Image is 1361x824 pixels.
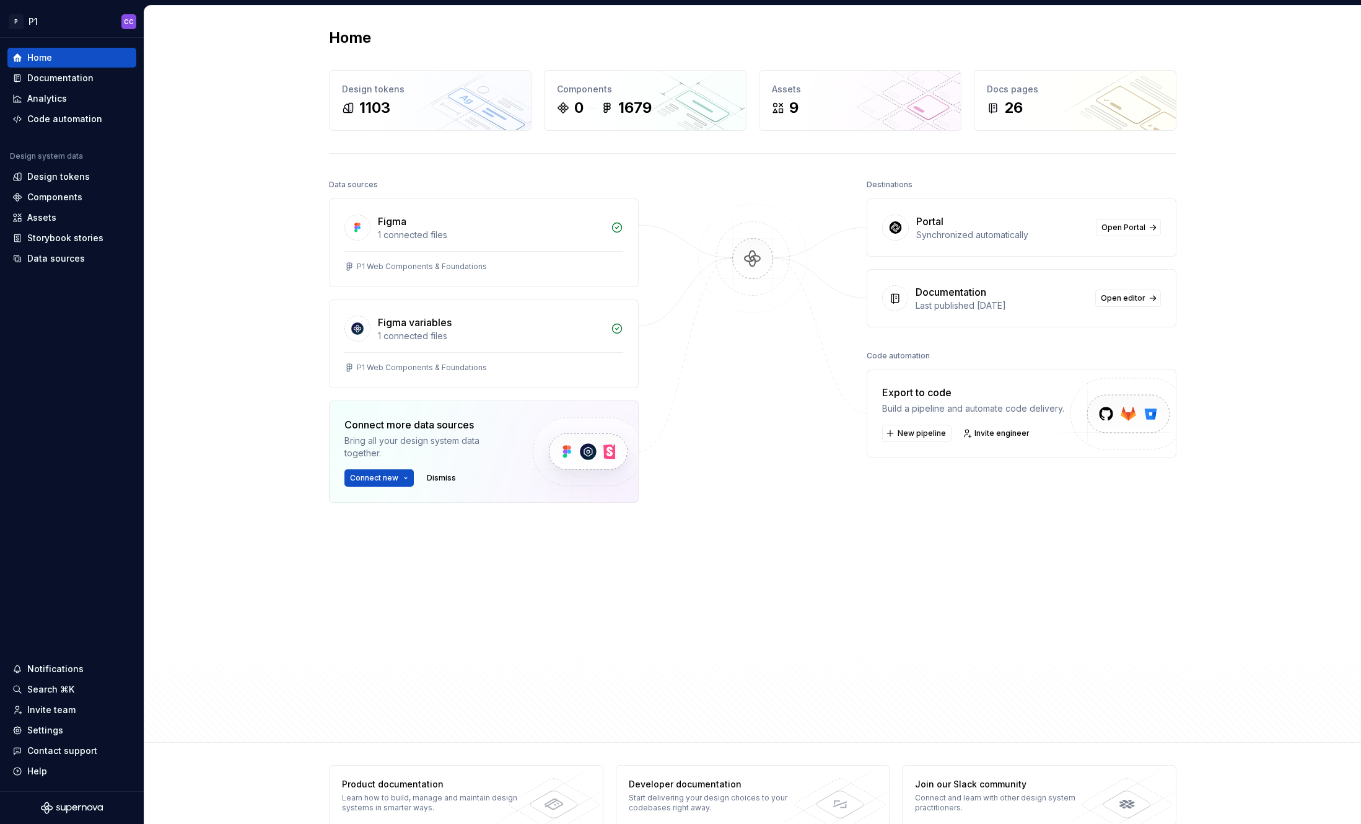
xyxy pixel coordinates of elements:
[329,198,639,287] a: Figma1 connected filesP1 Web Components & Foundations
[7,167,136,187] a: Design tokens
[7,761,136,781] button: Help
[27,704,76,716] div: Invite team
[329,70,532,131] a: Design tokens1103
[882,402,1064,415] div: Build a pipeline and automate code delivery.
[544,70,746,131] a: Components01679
[772,83,948,95] div: Assets
[378,315,452,330] div: Figma variables
[7,89,136,109] a: Analytics
[27,92,67,105] div: Analytics
[7,48,136,68] a: Home
[7,720,136,740] a: Settings
[124,17,134,27] div: CC
[867,347,930,365] div: Code automation
[27,252,85,265] div: Data sources
[959,425,1035,442] a: Invite engineer
[41,802,103,814] svg: Supernova Logo
[7,187,136,207] a: Components
[629,793,809,813] div: Start delivering your design choices to your codebases right away.
[342,83,519,95] div: Design tokens
[427,473,456,483] span: Dismiss
[342,793,522,813] div: Learn how to build, manage and maintain design systems in smarter ways.
[789,98,799,118] div: 9
[7,659,136,679] button: Notifications
[882,425,952,442] button: New pipeline
[7,700,136,720] a: Invite team
[629,778,809,791] div: Developer documentation
[867,176,912,193] div: Destinations
[974,70,1176,131] a: Docs pages26
[7,228,136,248] a: Storybook stories
[2,8,141,35] button: PP1CC
[378,214,406,229] div: Figma
[27,724,63,737] div: Settings
[329,28,371,48] h2: Home
[916,285,986,299] div: Documentation
[916,229,1088,241] div: Synchronized automatically
[1101,223,1145,233] span: Open Portal
[1096,219,1161,236] a: Open Portal
[618,98,652,118] div: 1679
[10,151,83,161] div: Design system data
[350,473,398,483] span: Connect new
[357,262,487,272] div: P1 Web Components & Foundations
[342,778,522,791] div: Product documentation
[7,109,136,129] a: Code automation
[916,214,943,229] div: Portal
[915,793,1095,813] div: Connect and learn with other design system practitioners.
[329,299,639,388] a: Figma variables1 connected filesP1 Web Components & Foundations
[344,417,512,432] div: Connect more data sources
[574,98,584,118] div: 0
[7,208,136,228] a: Assets
[1095,290,1161,307] a: Open editor
[7,249,136,268] a: Data sources
[344,469,414,487] button: Connect new
[27,232,103,244] div: Storybook stories
[28,16,38,28] div: P1
[1101,293,1145,303] span: Open editor
[27,72,94,84] div: Documentation
[27,51,52,64] div: Home
[882,385,1064,400] div: Export to code
[915,778,1095,791] div: Join our Slack community
[27,745,97,757] div: Contact support
[27,211,56,224] div: Assets
[9,14,24,29] div: P
[27,171,90,183] div: Design tokens
[7,680,136,699] button: Search ⌘K
[7,741,136,761] button: Contact support
[359,98,390,118] div: 1103
[759,70,961,131] a: Assets9
[329,176,378,193] div: Data sources
[27,683,74,696] div: Search ⌘K
[27,765,47,777] div: Help
[916,299,1088,312] div: Last published [DATE]
[344,435,512,459] div: Bring all your design system data together.
[421,469,462,487] button: Dismiss
[357,363,487,373] div: P1 Web Components & Foundations
[557,83,733,95] div: Components
[1004,98,1023,118] div: 26
[974,428,1030,438] span: Invite engineer
[7,68,136,88] a: Documentation
[378,330,603,342] div: 1 connected files
[27,113,102,125] div: Code automation
[987,83,1163,95] div: Docs pages
[27,663,84,675] div: Notifications
[378,229,603,241] div: 1 connected files
[27,191,82,203] div: Components
[898,428,946,438] span: New pipeline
